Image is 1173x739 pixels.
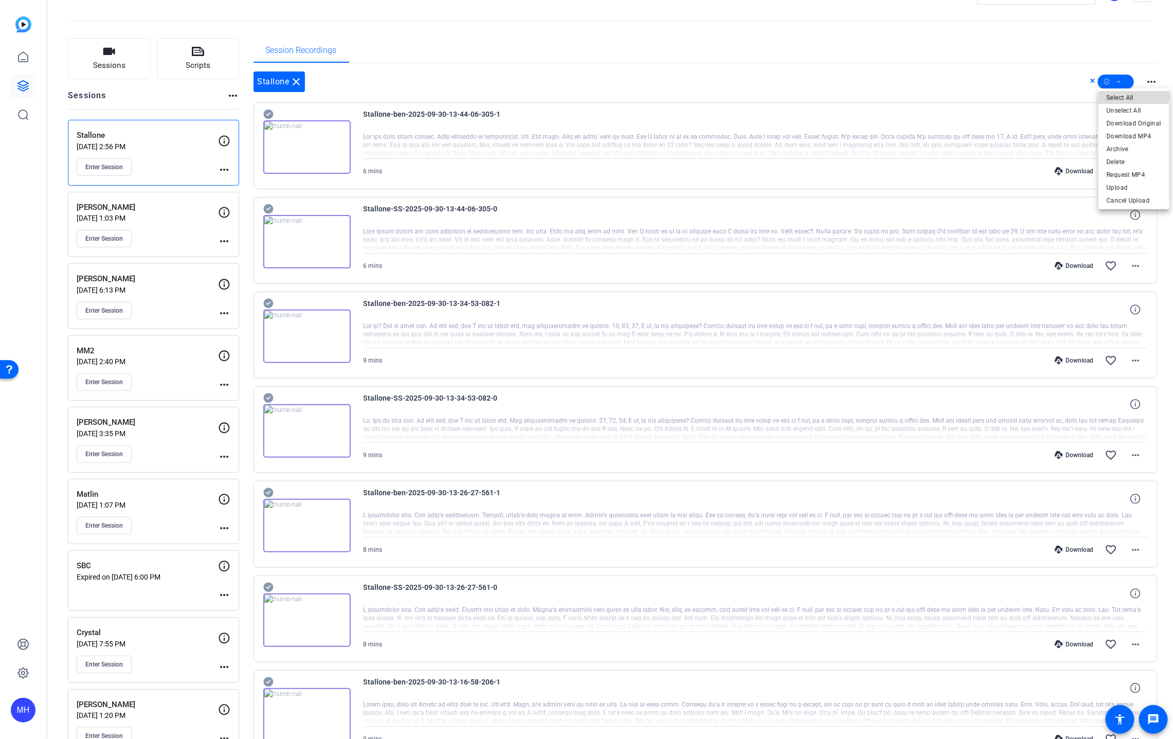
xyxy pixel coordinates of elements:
span: Download Original [1107,117,1161,130]
span: Delete [1107,156,1161,168]
span: Archive [1107,143,1161,155]
span: Unselect All [1107,104,1161,117]
span: Download MP4 [1107,130,1161,142]
span: Upload [1107,182,1161,194]
span: Cancel Upload [1107,194,1161,207]
span: Request MP4 [1107,169,1161,181]
span: Select All [1107,92,1161,104]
